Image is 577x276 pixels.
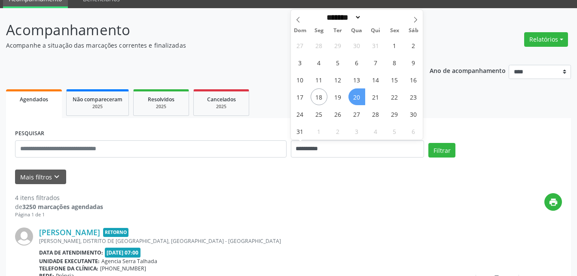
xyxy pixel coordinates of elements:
[6,41,402,50] p: Acompanhe a situação das marcações correntes e finalizadas
[39,227,100,237] a: [PERSON_NAME]
[73,96,122,103] span: Não compareceram
[311,37,327,54] span: Julho 28, 2025
[15,227,33,246] img: img
[361,13,390,22] input: Year
[367,88,384,105] span: Agosto 21, 2025
[348,71,365,88] span: Agosto 13, 2025
[6,19,402,41] p: Acompanhamento
[15,211,103,218] div: Página 1 de 1
[292,106,308,122] span: Agosto 24, 2025
[292,88,308,105] span: Agosto 17, 2025
[367,54,384,71] span: Agosto 7, 2025
[386,123,403,140] span: Setembro 5, 2025
[100,265,146,272] span: [PHONE_NUMBER]
[103,228,128,237] span: Retorno
[311,123,327,140] span: Setembro 1, 2025
[39,258,100,265] b: Unidade executante:
[330,88,346,105] span: Agosto 19, 2025
[22,203,103,211] strong: 3250 marcações agendadas
[324,13,362,22] select: Month
[15,202,103,211] div: de
[367,106,384,122] span: Agosto 28, 2025
[39,237,433,245] div: [PERSON_NAME], DISTRITO DE [GEOGRAPHIC_DATA], [GEOGRAPHIC_DATA] - [GEOGRAPHIC_DATA]
[311,88,327,105] span: Agosto 18, 2025
[207,96,236,103] span: Cancelados
[328,28,347,33] span: Ter
[292,123,308,140] span: Agosto 31, 2025
[405,37,422,54] span: Agosto 2, 2025
[386,37,403,54] span: Agosto 1, 2025
[292,54,308,71] span: Agosto 3, 2025
[386,54,403,71] span: Agosto 8, 2025
[15,127,44,140] label: PESQUISAR
[405,88,422,105] span: Agosto 23, 2025
[405,106,422,122] span: Agosto 30, 2025
[140,103,183,110] div: 2025
[39,265,98,272] b: Telefone da clínica:
[311,106,327,122] span: Agosto 25, 2025
[330,106,346,122] span: Agosto 26, 2025
[101,258,157,265] span: Agencia Serra Talhada
[430,65,506,76] p: Ano de acompanhamento
[386,106,403,122] span: Agosto 29, 2025
[386,71,403,88] span: Agosto 15, 2025
[291,28,310,33] span: Dom
[404,28,423,33] span: Sáb
[148,96,174,103] span: Resolvidos
[15,170,66,185] button: Mais filtroskeyboard_arrow_down
[39,249,103,256] b: Data de atendimento:
[330,123,346,140] span: Setembro 2, 2025
[311,54,327,71] span: Agosto 4, 2025
[385,28,404,33] span: Sex
[330,37,346,54] span: Julho 29, 2025
[73,103,122,110] div: 2025
[15,193,103,202] div: 4 itens filtrados
[367,123,384,140] span: Setembro 4, 2025
[386,88,403,105] span: Agosto 22, 2025
[549,197,558,207] i: print
[348,88,365,105] span: Agosto 20, 2025
[105,248,141,258] span: [DATE] 07:00
[524,32,568,47] button: Relatórios
[428,143,455,158] button: Filtrar
[405,123,422,140] span: Setembro 6, 2025
[544,193,562,211] button: print
[20,96,48,103] span: Agendados
[348,54,365,71] span: Agosto 6, 2025
[405,71,422,88] span: Agosto 16, 2025
[348,106,365,122] span: Agosto 27, 2025
[348,37,365,54] span: Julho 30, 2025
[347,28,366,33] span: Qua
[366,28,385,33] span: Qui
[200,103,243,110] div: 2025
[292,71,308,88] span: Agosto 10, 2025
[330,54,346,71] span: Agosto 5, 2025
[405,54,422,71] span: Agosto 9, 2025
[348,123,365,140] span: Setembro 3, 2025
[311,71,327,88] span: Agosto 11, 2025
[367,37,384,54] span: Julho 31, 2025
[52,172,61,182] i: keyboard_arrow_down
[330,71,346,88] span: Agosto 12, 2025
[292,37,308,54] span: Julho 27, 2025
[367,71,384,88] span: Agosto 14, 2025
[309,28,328,33] span: Seg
